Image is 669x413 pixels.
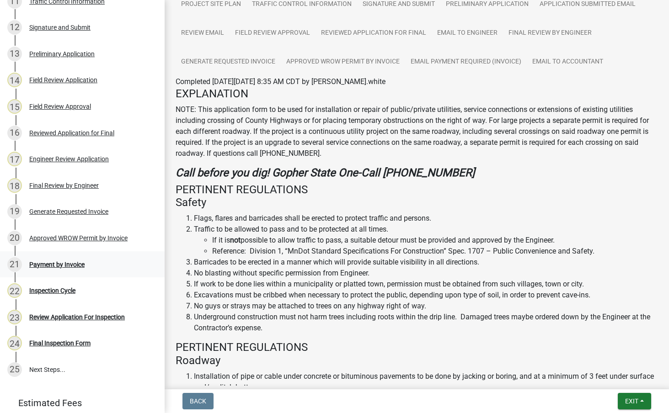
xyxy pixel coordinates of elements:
strong: Call before you dig! Gopher State One-Call [PHONE_NUMBER] [176,166,475,179]
div: 13 [7,47,22,61]
div: 22 [7,283,22,298]
div: Approved WROW Permit by Invoice [29,235,128,241]
div: 14 [7,73,22,87]
span: Completed [DATE][DATE] 8:35 AM CDT by [PERSON_NAME].white [176,77,385,86]
li: Flags, flares and barricades shall be erected to protect traffic and persons. [194,213,658,224]
div: 20 [7,231,22,245]
div: Engineer Review Application [29,156,109,162]
li: If work to be done lies within a municipality or platted town, permission must be obtained from s... [194,279,658,290]
div: Field Review Application [29,77,97,83]
div: Preliminary Application [29,51,95,57]
div: 16 [7,126,22,140]
div: 25 [7,362,22,377]
div: 23 [7,310,22,324]
li: Reference: Division 1, “MnDot Standard Specifications For Construction” Spec. 1707 – Public Conve... [212,246,658,257]
a: Email to Accountant [527,48,609,77]
span: Exit [625,397,638,405]
span: Back [190,397,206,405]
li: If it is possible to allow traffic to pass, a suitable detour must be provided and approved by th... [212,235,658,246]
li: Installation of pipe or cable under concrete or bituminous pavements to be done by jacking or bor... [194,371,658,393]
button: Exit [618,393,651,409]
div: 18 [7,178,22,193]
a: Generate Requested Invoice [176,48,281,77]
div: Final Review by Engineer [29,182,99,189]
div: 24 [7,336,22,350]
p: NOTE: This application form to be used for installation or repair of public/private utilities, se... [176,104,658,159]
a: Email to Engineer [432,19,503,48]
div: 19 [7,204,22,219]
div: 17 [7,152,22,166]
a: Approved WROW Permit by Invoice [281,48,405,77]
div: Generate Requested Invoice [29,208,108,215]
a: Review Email [176,19,230,48]
h4: EXPLANATION [176,87,658,101]
div: Reviewed Application for Final [29,130,114,136]
button: Back [182,393,214,409]
li: Underground construction must not harm trees including roots within the drip line. Damaged trees ... [194,312,658,334]
li: Barricades to be erected in a manner which will provide suitable visibility in all directions. [194,257,658,268]
a: Field Review Approval [230,19,316,48]
div: Inspection Cycle [29,287,75,294]
div: Final Inspection Form [29,340,91,346]
a: Final Review by Engineer [503,19,597,48]
div: Signature and Submit [29,24,91,31]
li: No guys or strays may be attached to trees on any highway right of way. [194,301,658,312]
a: Estimated Fees [7,394,150,412]
div: 21 [7,257,22,272]
li: Traffic to be allowed to pass and to be protected at all times. [194,224,658,257]
h4: PERTINENT REGULATIONS Safety [176,183,658,210]
div: Field Review Approval [29,103,91,110]
div: 12 [7,20,22,35]
h4: PERTINENT REGULATIONS Roadway [176,341,658,367]
li: No blasting without specific permission from Engineer. [194,268,658,279]
div: Review Application For Inspection [29,314,125,320]
li: Excavations must be cribbed when necessary to protect the public, depending upon type of soil, in... [194,290,658,301]
div: Payment by Invoice [29,261,85,268]
a: Email Payment Required (Invoice) [405,48,527,77]
a: Reviewed Application for Final [316,19,432,48]
div: 15 [7,99,22,114]
strong: not [230,236,241,244]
